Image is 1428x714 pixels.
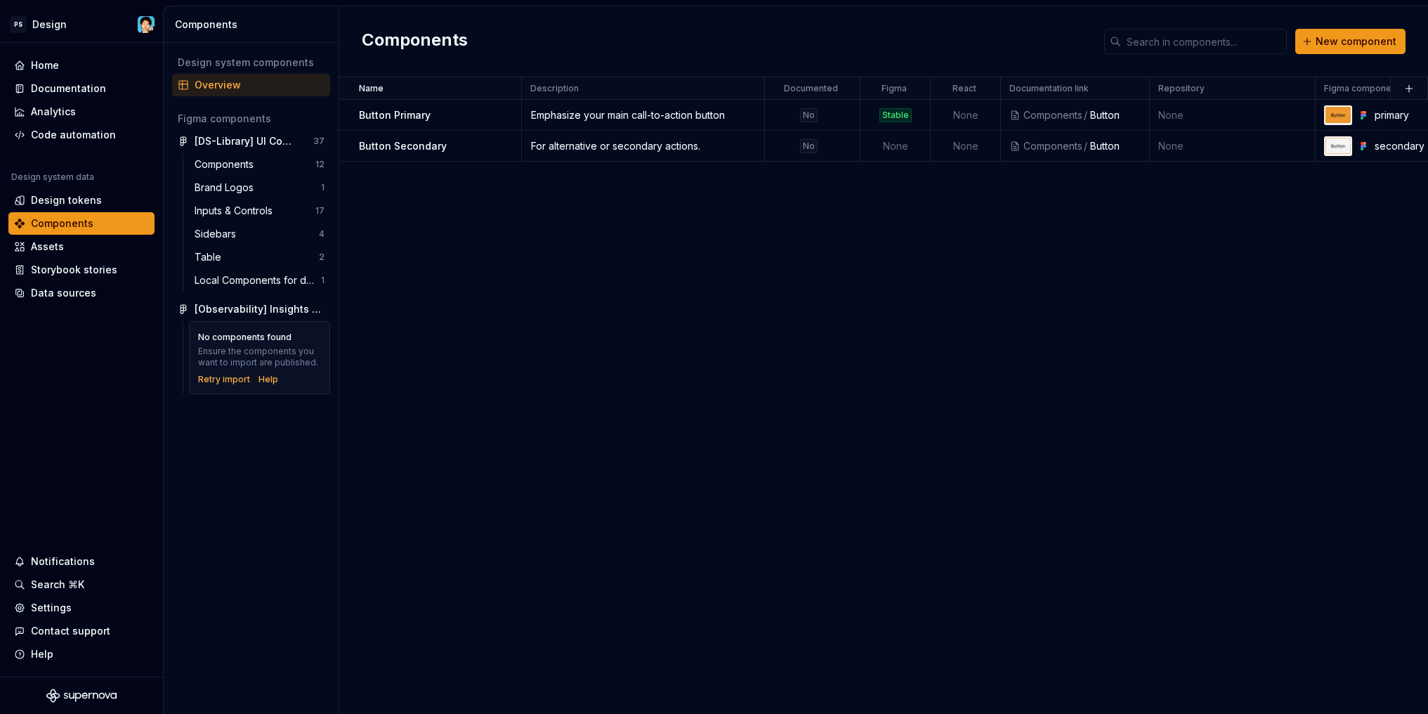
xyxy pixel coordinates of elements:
a: Documentation [8,77,155,100]
div: Components [175,18,333,32]
div: Design [32,18,67,32]
a: Help [258,374,278,385]
div: No components found [198,332,292,343]
span: New component [1316,34,1396,48]
a: Brand Logos1 [189,176,330,199]
div: Emphasize your main call-to-action button [523,108,764,122]
input: Search in components... [1121,29,1287,54]
div: 17 [315,205,325,216]
svg: Supernova Logo [46,689,117,703]
button: Retry import [198,374,250,385]
img: secondary [1325,138,1351,154]
button: New component [1295,29,1406,54]
div: Components [1023,139,1082,153]
div: For alternative or secondary actions. [523,139,764,153]
a: Code automation [8,124,155,146]
div: 2 [319,252,325,263]
td: None [931,131,1001,162]
td: None [931,100,1001,131]
div: Sidebars [195,227,242,241]
div: [DS-Library] UI Components Library [195,134,299,148]
div: Notifications [31,554,95,569]
div: / [1082,139,1090,153]
button: Notifications [8,550,155,573]
div: Overview [195,78,325,92]
p: Button Primary [359,108,431,122]
div: Inputs & Controls [195,204,278,218]
a: Inputs & Controls17 [189,200,330,222]
p: Repository [1158,83,1205,94]
div: [Observability] Insights 2.0 [195,302,325,316]
div: 4 [319,228,325,240]
div: Contact support [31,624,110,638]
a: Home [8,54,155,77]
div: 12 [315,159,325,170]
a: Assets [8,235,155,258]
div: Figma components [178,112,325,126]
p: Button Secondary [359,139,447,153]
div: Home [31,58,59,72]
div: Design system data [11,171,94,183]
div: Components [195,157,259,171]
a: Components [8,212,155,235]
div: Design tokens [31,193,102,207]
td: None [1150,131,1316,162]
a: Table2 [189,246,330,268]
img: Leo [138,16,155,33]
p: Documentation link [1009,83,1089,94]
button: Contact support [8,620,155,642]
a: Settings [8,597,155,619]
div: PS [10,16,27,33]
div: Ensure the components you want to import are published. [198,346,321,368]
div: Stable [879,108,912,122]
div: 1 [321,275,325,286]
div: Components [1023,108,1082,122]
button: PSDesignLeo [3,9,160,39]
a: Local Components for docs IGNORE1 [189,269,330,292]
div: Documentation [31,82,106,96]
p: Figma component [1324,83,1399,94]
a: Storybook stories [8,259,155,281]
div: Code automation [31,128,116,142]
td: None [1150,100,1316,131]
a: [Observability] Insights 2.0 [172,298,330,320]
a: Components12 [189,153,330,176]
div: Help [31,647,53,661]
div: Data sources [31,286,96,300]
div: 1 [321,182,325,193]
a: Analytics [8,100,155,123]
div: Brand Logos [195,181,259,195]
button: Search ⌘K [8,573,155,596]
div: No [800,139,818,153]
div: 37 [313,136,325,147]
a: Sidebars4 [189,223,330,245]
div: / [1082,108,1090,122]
div: Analytics [31,105,76,119]
div: Design system components [178,56,325,70]
div: Local Components for docs IGNORE [195,273,321,287]
div: Storybook stories [31,263,117,277]
a: Overview [172,74,330,96]
a: Data sources [8,282,155,304]
h2: Components [362,29,468,54]
p: Documented [784,83,838,94]
p: Description [530,83,579,94]
img: primary [1325,107,1351,123]
div: Assets [31,240,64,254]
div: Components [31,216,93,231]
p: Name [359,83,384,94]
a: [DS-Library] UI Components Library37 [172,130,330,152]
div: Settings [31,601,72,615]
button: Help [8,643,155,666]
div: Table [195,250,227,264]
td: None [860,131,931,162]
div: Button [1090,139,1141,153]
div: Button [1090,108,1141,122]
div: No [800,108,818,122]
div: Search ⌘K [31,578,84,592]
a: Design tokens [8,189,155,212]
